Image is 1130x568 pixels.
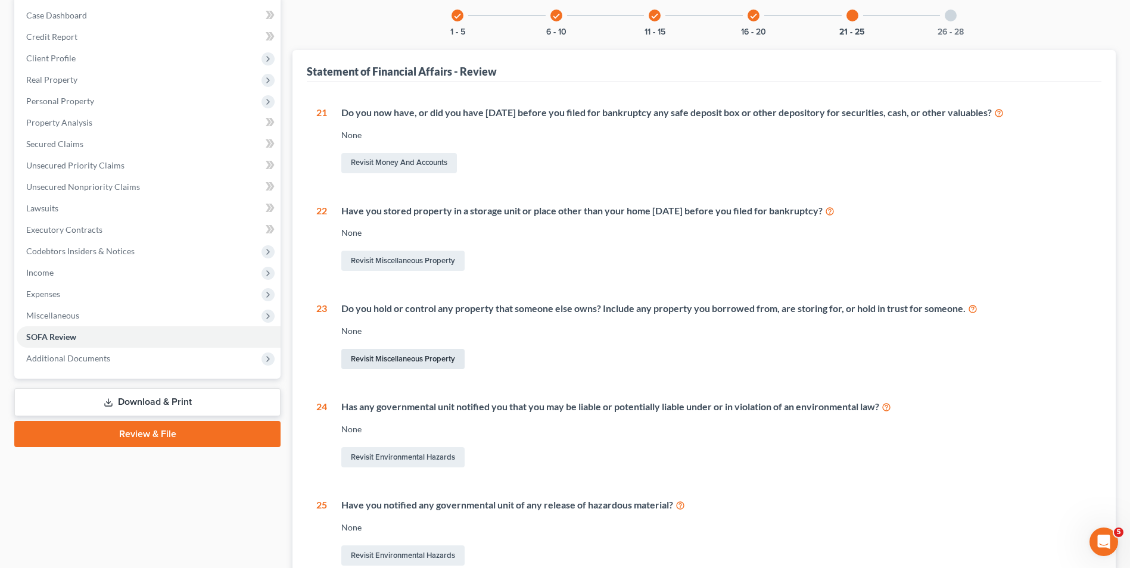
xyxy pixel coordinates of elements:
[341,423,1092,435] div: None
[341,302,1092,316] div: Do you hold or control any property that someone else owns? Include any property you borrowed fro...
[26,139,83,149] span: Secured Claims
[17,133,281,155] a: Secured Claims
[341,400,1092,414] div: Has any governmental unit notified you that you may be liable or potentially liable under or in v...
[26,53,76,63] span: Client Profile
[26,203,58,213] span: Lawsuits
[341,153,457,173] a: Revisit Money and Accounts
[26,10,87,20] span: Case Dashboard
[341,129,1092,141] div: None
[450,28,465,36] button: 1 - 5
[741,28,766,36] button: 16 - 20
[26,32,77,42] span: Credit Report
[17,26,281,48] a: Credit Report
[341,498,1092,512] div: Have you notified any governmental unit of any release of hazardous material?
[453,12,462,20] i: check
[316,106,327,176] div: 21
[341,227,1092,239] div: None
[17,176,281,198] a: Unsecured Nonpriority Claims
[341,251,465,271] a: Revisit Miscellaneous Property
[26,353,110,363] span: Additional Documents
[17,219,281,241] a: Executory Contracts
[645,28,665,36] button: 11 - 15
[17,198,281,219] a: Lawsuits
[341,349,465,369] a: Revisit Miscellaneous Property
[341,106,1092,120] div: Do you now have, or did you have [DATE] before you filed for bankruptcy any safe deposit box or o...
[26,246,135,256] span: Codebtors Insiders & Notices
[26,332,76,342] span: SOFA Review
[341,204,1092,218] div: Have you stored property in a storage unit or place other than your home [DATE] before you filed ...
[26,224,102,235] span: Executory Contracts
[341,447,465,467] a: Revisit Environmental Hazards
[552,12,561,20] i: check
[17,112,281,133] a: Property Analysis
[749,12,758,20] i: check
[26,160,124,170] span: Unsecured Priority Claims
[17,5,281,26] a: Case Dashboard
[26,182,140,192] span: Unsecured Nonpriority Claims
[938,28,964,36] button: 26 - 28
[26,117,92,127] span: Property Analysis
[26,74,77,85] span: Real Property
[14,388,281,416] a: Download & Print
[546,28,566,36] button: 6 - 10
[341,325,1092,337] div: None
[341,522,1092,533] div: None
[316,302,327,372] div: 23
[341,545,465,566] a: Revisit Environmental Hazards
[26,267,54,277] span: Income
[26,289,60,299] span: Expenses
[316,498,327,568] div: 25
[839,28,865,36] button: 21 - 25
[316,400,327,470] div: 24
[316,204,327,274] div: 22
[1089,528,1118,556] iframe: Intercom live chat
[26,310,79,320] span: Miscellaneous
[307,64,497,79] div: Statement of Financial Affairs - Review
[17,326,281,348] a: SOFA Review
[14,421,281,447] a: Review & File
[26,96,94,106] span: Personal Property
[17,155,281,176] a: Unsecured Priority Claims
[1114,528,1123,537] span: 5
[650,12,659,20] i: check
